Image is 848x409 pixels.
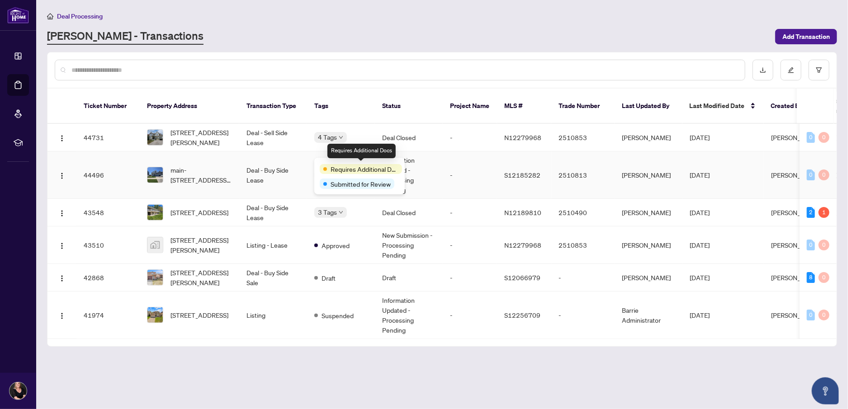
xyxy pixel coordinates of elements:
div: 8 [807,272,815,283]
button: filter [809,60,829,80]
div: Requires Additional Docs [327,144,396,158]
span: [STREET_ADDRESS][PERSON_NAME] [171,268,232,287]
span: S12066979 [504,273,540,282]
td: 2510490 [551,199,615,226]
span: [DATE] [690,171,710,179]
div: 0 [819,169,829,180]
span: Deal Processing [57,12,103,20]
td: Information Updated - Processing Pending [375,151,443,199]
img: Logo [58,312,66,320]
td: Deal Closed [375,124,443,151]
span: [DATE] [690,241,710,249]
img: Logo [58,242,66,249]
th: Created By [764,89,818,124]
button: Logo [55,130,69,145]
th: Property Address [140,89,239,124]
td: Listing - Lease [239,226,307,264]
div: 0 [819,272,829,283]
span: [PERSON_NAME] [771,171,820,179]
span: Approved [322,240,350,250]
th: Ticket Number [76,89,140,124]
td: Information Updated - Processing Pending [375,291,443,339]
img: Logo [58,210,66,217]
span: edit [788,67,794,73]
td: Listing [239,291,307,339]
button: Open asap [812,377,839,404]
td: Deal Closed [375,199,443,226]
td: - [443,199,497,226]
img: thumbnail-img [147,307,163,323]
div: 0 [807,240,815,250]
span: S12256709 [504,311,540,319]
button: Logo [55,238,69,252]
td: Deal - Sell Side Lease [239,124,307,151]
td: [PERSON_NAME] [615,151,682,199]
td: - [443,124,497,151]
span: [DATE] [690,208,710,216]
span: [PERSON_NAME] [771,133,820,141]
span: down [339,135,343,140]
div: 0 [807,310,815,320]
div: 0 [819,310,829,320]
td: - [551,291,615,339]
th: Status [375,89,443,124]
img: Logo [58,172,66,179]
td: - [443,151,497,199]
td: - [551,264,615,291]
span: [STREET_ADDRESS][PERSON_NAME] [171,127,232,147]
td: [PERSON_NAME] [615,124,682,151]
td: Deal - Buy Side Sale [239,264,307,291]
td: 44496 [76,151,140,199]
span: 4 Tags [318,132,337,142]
td: 2510853 [551,226,615,264]
div: 1 [819,207,829,218]
td: Deal - Buy Side Lease [239,151,307,199]
span: main-[STREET_ADDRESS][PERSON_NAME] [171,165,232,185]
a: [PERSON_NAME] - Transactions [47,28,204,45]
span: download [760,67,766,73]
button: edit [781,60,801,80]
div: 0 [819,240,829,250]
img: thumbnail-img [147,205,163,220]
span: Requires Additional Docs [331,164,398,174]
img: Logo [58,275,66,282]
span: [PERSON_NAME] [771,273,820,282]
td: 2510853 [551,124,615,151]
td: 2510813 [551,151,615,199]
span: 3 Tags [318,207,337,217]
span: [STREET_ADDRESS] [171,207,228,217]
span: [STREET_ADDRESS] [171,310,228,320]
td: - [443,291,497,339]
td: [PERSON_NAME] [615,226,682,264]
span: N12279968 [504,133,541,141]
span: Submitted for Review [331,179,391,189]
span: N12279968 [504,241,541,249]
td: [PERSON_NAME] [615,199,682,226]
td: Draft [375,264,443,291]
img: Logo [58,135,66,142]
th: MLS # [497,89,551,124]
span: [DATE] [690,311,710,319]
th: Last Updated By [615,89,682,124]
span: Add Transaction [782,29,830,44]
img: logo [7,7,29,24]
span: Last Modified Date [690,101,745,111]
img: thumbnail-img [147,270,163,285]
button: download [753,60,773,80]
span: Draft [322,273,336,283]
span: [DATE] [690,133,710,141]
span: [PERSON_NAME] [771,241,820,249]
div: 0 [807,169,815,180]
span: home [47,13,53,19]
div: 2 [807,207,815,218]
th: Project Name [443,89,497,124]
th: Transaction Type [239,89,307,124]
span: [PERSON_NAME] [771,208,820,216]
button: Logo [55,308,69,322]
img: thumbnail-img [147,130,163,145]
img: thumbnail-img [147,237,163,253]
td: New Submission - Processing Pending [375,226,443,264]
span: [STREET_ADDRESS][PERSON_NAME] [171,235,232,255]
th: Last Modified Date [682,89,764,124]
span: down [339,210,343,215]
